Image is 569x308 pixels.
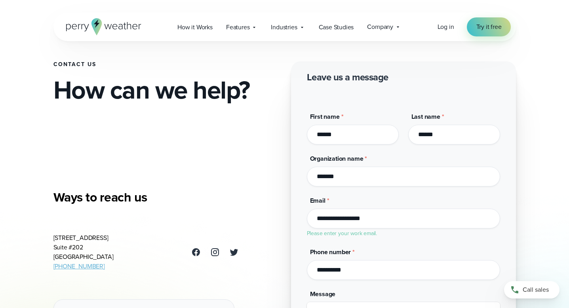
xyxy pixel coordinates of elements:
span: Log in [438,22,454,31]
span: Case Studies [319,23,354,32]
a: Log in [438,22,454,32]
span: First name [310,112,340,121]
span: Last name [411,112,440,121]
span: Message [310,289,336,298]
h2: How can we help? [53,77,278,103]
label: Please enter your work email. [307,229,377,238]
span: Features [226,23,250,32]
a: Call sales [504,281,559,298]
span: Call sales [523,285,549,295]
span: Try it free [476,22,502,32]
h2: Leave us a message [307,71,388,84]
span: How it Works [177,23,213,32]
h3: Ways to reach us [53,189,239,205]
span: Phone number [310,247,351,257]
span: Industries [271,23,297,32]
h1: Contact Us [53,61,278,68]
span: Company [367,22,393,32]
a: Try it free [467,17,511,36]
span: Email [310,196,325,205]
a: Case Studies [312,19,361,35]
a: How it Works [171,19,219,35]
address: [STREET_ADDRESS] Suite #202 [GEOGRAPHIC_DATA] [53,233,114,271]
a: [PHONE_NUMBER] [53,262,105,271]
span: Organization name [310,154,363,163]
